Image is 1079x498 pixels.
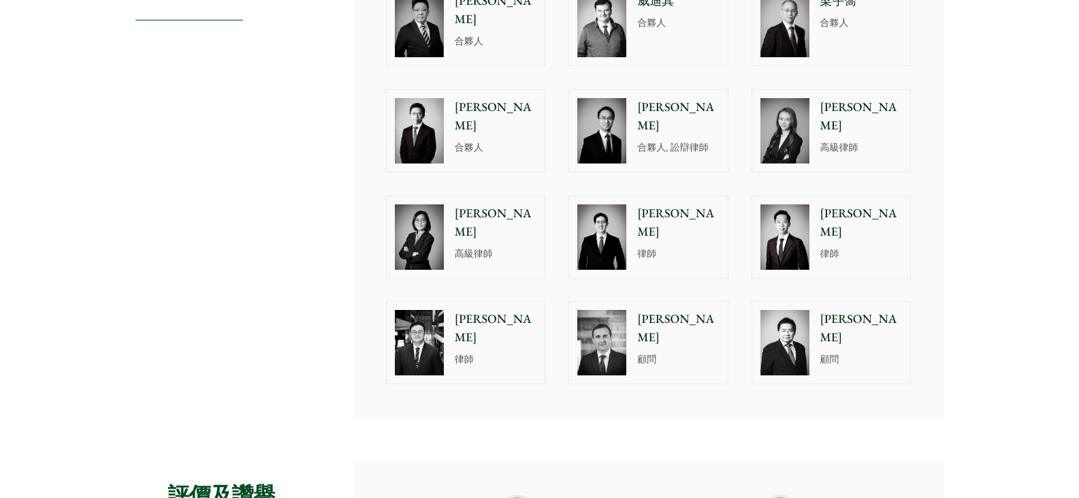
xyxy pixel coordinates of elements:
[820,16,903,30] p: 合夥人
[455,247,537,261] p: 高級律師
[820,140,903,155] p: 高級律師
[637,140,720,155] p: 合夥人, 訟辯律師
[820,310,903,347] p: [PERSON_NAME]
[820,98,903,135] p: [PERSON_NAME]
[386,196,546,279] a: [PERSON_NAME] 高級律師
[386,301,546,384] a: [PERSON_NAME] 律師
[455,140,537,155] p: 合夥人
[568,89,728,172] a: [PERSON_NAME] 合夥人, 訟辯律師
[752,89,912,172] a: [PERSON_NAME] 高級律師
[637,247,720,261] p: 律師
[455,310,537,347] p: [PERSON_NAME]
[637,16,720,30] p: 合夥人
[455,352,537,367] p: 律師
[386,89,546,172] a: Henry Ma photo [PERSON_NAME] 合夥人
[637,310,720,347] p: [PERSON_NAME]
[455,98,537,135] p: [PERSON_NAME]
[637,204,720,241] p: [PERSON_NAME]
[455,204,537,241] p: [PERSON_NAME]
[395,98,444,164] img: Henry Ma photo
[568,301,728,384] a: [PERSON_NAME] 顧問
[820,247,903,261] p: 律師
[820,352,903,367] p: 顧問
[752,301,912,384] a: [PERSON_NAME] 顧問
[752,196,912,279] a: [PERSON_NAME] 律師
[568,196,728,279] a: [PERSON_NAME] 律師
[637,352,720,367] p: 顧問
[637,98,720,135] p: [PERSON_NAME]
[820,204,903,241] p: [PERSON_NAME]
[455,34,537,48] p: 合夥人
